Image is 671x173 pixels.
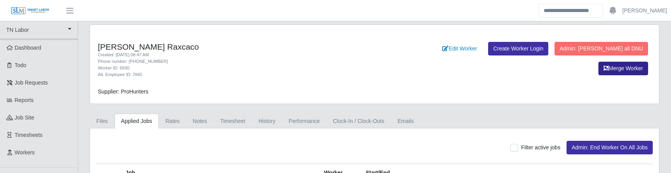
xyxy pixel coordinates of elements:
[15,80,48,86] span: Job Requests
[391,114,421,129] a: Emails
[15,114,35,121] span: job site
[252,114,282,129] a: History
[555,42,648,55] button: Admin: [PERSON_NAME] all DNU
[598,62,648,75] button: Merge Worker
[115,114,159,129] a: Applied Jobs
[98,52,416,58] div: Created: [DATE] 08:47 AM
[98,88,148,95] span: Supplier: ProHunters
[15,62,26,68] span: Todo
[159,114,186,129] a: Rates
[98,65,416,71] div: Worker ID: 6930
[282,114,326,129] a: Performance
[90,114,115,129] a: Files
[539,4,603,17] input: Search
[15,45,42,51] span: Dashboard
[567,141,653,154] button: Admin: End Worker On All Jobs
[437,42,482,55] a: Edit Worker
[214,114,252,129] a: Timesheet
[15,132,43,138] span: Timesheets
[622,7,667,15] a: [PERSON_NAME]
[98,71,416,78] div: Alt. Employee ID: 7665
[15,149,35,156] span: Workers
[488,42,548,55] a: Create Worker Login
[11,7,50,15] img: SLM Logo
[326,114,391,129] a: Clock-In / Clock-Outs
[98,42,416,52] h4: [PERSON_NAME] Raxcaco
[15,97,34,103] span: Reports
[186,114,214,129] a: Notes
[521,144,560,151] span: Filter active jobs
[98,58,416,65] div: Phone number: [PHONE_NUMBER]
